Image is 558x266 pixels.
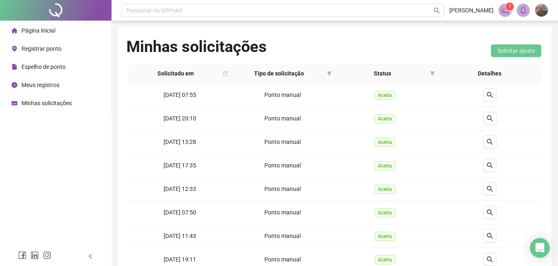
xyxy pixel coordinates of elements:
span: search [487,162,493,169]
span: Aceita [375,208,395,217]
span: environment [12,46,17,52]
span: Aceita [375,138,395,147]
span: calendar [221,67,230,80]
span: file [12,64,17,70]
span: search [434,7,440,14]
span: [DATE] 13:28 [164,139,196,145]
span: left [88,253,93,259]
span: schedule [12,100,17,106]
span: Aceita [375,255,395,264]
span: Minhas solicitações [21,100,72,106]
span: search [487,139,493,145]
span: Ponto manual [264,139,301,145]
span: bell [520,7,527,14]
span: Registrar ponto [21,45,62,52]
span: Solicitado em [131,69,220,78]
sup: 1 [506,2,514,11]
span: [DATE] 11:43 [164,233,196,239]
span: Status [338,69,427,78]
span: [DATE] 07:55 [164,92,196,98]
span: Ponto manual [264,256,301,263]
span: Aceita [375,232,395,241]
span: search [487,256,493,263]
span: [DATE] 17:35 [164,162,196,169]
span: search [487,209,493,216]
span: [DATE] 19:11 [164,256,196,263]
img: 70702 [535,4,548,16]
span: notification [501,7,509,14]
span: home [12,28,17,33]
span: Aceita [375,91,395,100]
span: facebook [18,251,26,259]
div: Open Intercom Messenger [530,238,550,258]
span: Espelho de ponto [21,64,66,70]
span: Ponto manual [264,233,301,239]
span: Solicitar ajuste [497,46,535,55]
span: [DATE] 12:33 [164,186,196,192]
span: [DATE] 07:50 [164,209,196,216]
span: clock-circle [12,82,17,88]
span: calendar [223,71,228,76]
span: instagram [43,251,51,259]
span: Meus registros [21,82,59,88]
span: filter [430,71,435,76]
span: search [487,92,493,98]
span: Ponto manual [264,162,301,169]
span: [PERSON_NAME] [449,6,494,15]
span: Tipo de solicitação [235,69,323,78]
span: filter [325,67,333,80]
h1: Minhas solicitações [126,37,267,56]
span: Aceita [375,161,395,170]
span: Página inicial [21,27,55,34]
span: [DATE] 20:10 [164,115,196,122]
span: filter [428,67,437,80]
span: Ponto manual [264,209,301,216]
span: Ponto manual [264,186,301,192]
span: 1 [508,4,511,9]
span: search [487,233,493,239]
span: filter [327,71,332,76]
span: search [487,186,493,192]
span: Aceita [375,114,395,123]
th: Detalhes [438,64,541,83]
button: Solicitar ajuste [491,44,541,57]
span: Aceita [375,185,395,194]
span: linkedin [31,251,39,259]
span: Ponto manual [264,92,301,98]
span: search [487,115,493,122]
span: Ponto manual [264,115,301,122]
